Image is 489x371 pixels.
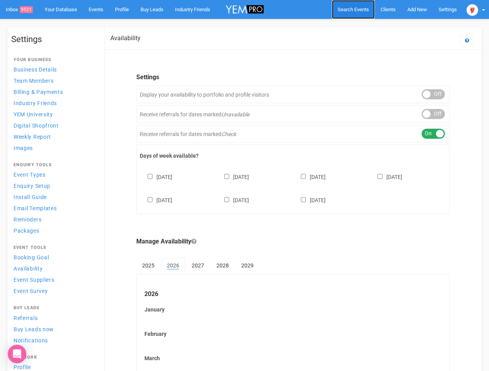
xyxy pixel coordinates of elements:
[11,109,96,119] a: YEM University
[11,35,96,44] h1: Settings
[14,123,59,129] span: Digital Shopfront
[136,258,160,273] a: 2025
[293,196,326,204] label: [DATE]
[338,7,369,12] span: Search Events
[144,306,442,313] label: January
[14,145,33,151] span: Images
[224,174,229,179] input: [DATE]
[14,183,50,189] span: Enquiry Setup
[407,7,427,12] span: Add New
[144,330,442,338] label: February
[14,163,94,167] h4: Enquiry Tools
[11,98,96,108] a: Industry Friends
[148,174,153,179] input: [DATE]
[11,192,96,202] a: Install Guide
[11,313,96,323] a: Referrals
[11,274,96,285] a: Event Suppliers
[110,35,141,42] h2: Availability
[140,172,172,181] label: [DATE]
[235,258,259,273] a: 2029
[136,85,450,103] div: Display your availability to portfolio and profile visitors
[14,172,46,178] span: Event Types
[8,345,26,363] div: Open Intercom Messenger
[136,125,450,143] div: Receive referrals for dates marked
[11,131,96,142] a: Weekly Report
[11,169,96,180] a: Event Types
[11,286,96,296] a: Event Survey
[11,252,96,262] a: Booking Goal
[11,75,96,86] a: Team Members
[136,73,450,82] legend: Settings
[186,258,210,273] a: 2027
[136,105,450,123] div: Receive referrals for dates marked
[221,131,236,137] em: Check
[11,324,96,334] a: Buy Leads now
[14,58,94,62] h4: Your Business
[11,214,96,225] a: Reminders
[11,225,96,236] a: Packages
[144,354,442,362] label: March
[136,237,450,246] legend: Manage Availability
[211,258,235,273] a: 2028
[14,277,55,283] span: Event Suppliers
[11,203,96,213] a: Email Templates
[11,263,96,274] a: Availability
[11,87,96,97] a: Billing & Payments
[467,4,478,16] img: open-uri20250107-2-1pbi2ie
[14,254,49,260] span: Booking Goal
[161,258,185,274] a: 2026
[14,265,43,272] span: Availability
[221,111,249,117] em: Unavailable
[14,78,53,84] span: Team Members
[14,216,41,223] span: Reminders
[381,7,396,12] span: Clients
[224,197,229,202] input: [DATE]
[14,66,57,73] span: Business Details
[14,205,57,211] span: Email Templates
[144,290,442,299] legend: 2026
[148,197,153,202] input: [DATE]
[216,196,249,204] label: [DATE]
[11,143,96,153] a: Images
[11,120,96,131] a: Digital Shopfront
[370,172,402,181] label: [DATE]
[14,337,48,344] span: Notifications
[20,6,33,13] span: 9521
[301,174,306,179] input: [DATE]
[14,355,94,360] h4: Network
[14,111,53,117] span: YEM University
[11,335,96,345] a: Notifications
[301,197,306,202] input: [DATE]
[14,134,51,140] span: Weekly Report
[11,64,96,75] a: Business Details
[14,228,39,234] span: Packages
[14,288,48,294] span: Event Survey
[14,89,63,95] span: Billing & Payments
[140,196,172,204] label: [DATE]
[140,152,446,160] label: Days of week available?
[14,245,94,250] h4: Event Tools
[293,172,326,181] label: [DATE]
[14,306,94,310] h4: Buy Leads
[377,174,383,179] input: [DATE]
[216,172,249,181] label: [DATE]
[11,180,96,191] a: Enquiry Setup
[14,194,47,200] span: Install Guide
